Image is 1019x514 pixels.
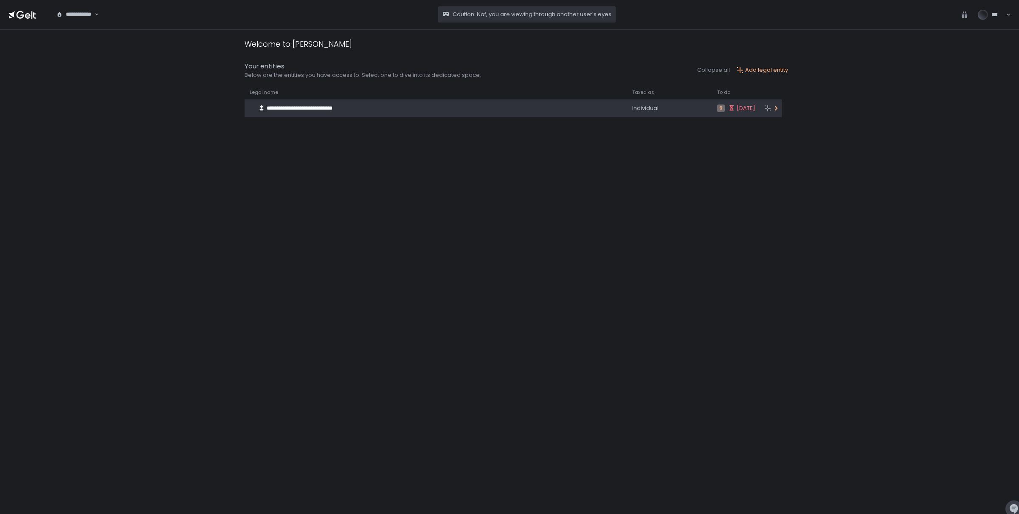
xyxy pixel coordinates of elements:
button: Add legal entity [737,66,788,74]
div: Your entities [245,62,481,71]
span: To do [717,89,730,96]
span: Taxed as [632,89,654,96]
span: Caution: Naf, you are viewing through another user's eyes [453,11,611,18]
button: Collapse all [697,66,730,74]
div: Individual [632,104,707,112]
div: Welcome to [PERSON_NAME] [245,38,352,50]
div: Below are the entities you have access to. Select one to dive into its dedicated space. [245,71,481,79]
div: Search for option [51,6,99,23]
span: Legal name [250,89,278,96]
span: [DATE] [737,104,755,112]
span: 6 [717,104,725,112]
